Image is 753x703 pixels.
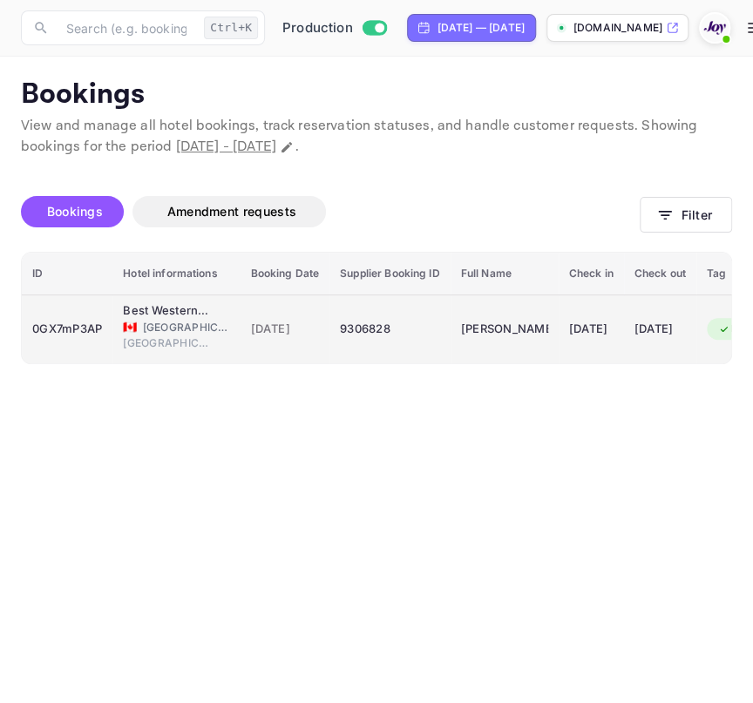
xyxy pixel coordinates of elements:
[123,302,210,320] div: Best Western Plus Orangeville Inn & Suites
[47,204,103,219] span: Bookings
[340,315,439,343] div: 9306828
[112,253,240,295] th: Hotel informations
[451,253,559,295] th: Full Name
[329,253,450,295] th: Supplier Booking ID
[21,116,732,158] p: View and manage all hotel bookings, track reservation statuses, and handle customer requests. Sho...
[573,20,662,36] p: [DOMAIN_NAME]
[640,197,732,233] button: Filter
[123,335,210,351] span: [GEOGRAPHIC_DATA]
[21,196,640,227] div: account-settings tabs
[282,18,353,38] span: Production
[56,10,197,45] input: Search (e.g. bookings, documentation)
[278,139,295,156] button: Change date range
[569,315,614,343] div: [DATE]
[241,253,330,295] th: Booking Date
[176,138,276,156] span: [DATE] - [DATE]
[21,78,732,112] p: Bookings
[22,253,112,295] th: ID
[251,320,320,339] span: [DATE]
[275,18,393,38] div: Switch to Sandbox mode
[701,14,729,42] img: With Joy
[204,17,258,39] div: Ctrl+K
[438,20,525,36] div: [DATE] — [DATE]
[123,321,137,333] span: Canada
[461,315,548,343] div: James Quinn
[143,320,230,335] span: [GEOGRAPHIC_DATA]
[32,315,102,343] div: 0GX7mP3AP
[624,253,696,295] th: Check out
[634,315,686,343] div: [DATE]
[167,204,296,219] span: Amendment requests
[559,253,624,295] th: Check in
